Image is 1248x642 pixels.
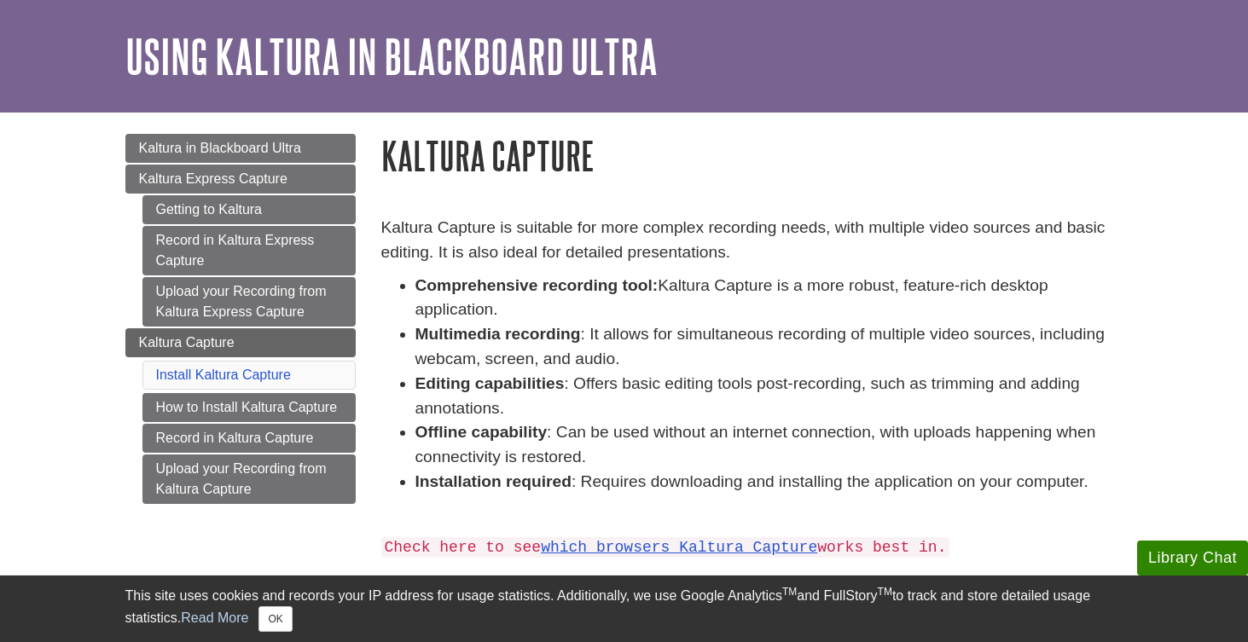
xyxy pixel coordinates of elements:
[415,322,1123,372] li: : It allows for simultaneous recording of multiple video sources, including webcam, screen, and a...
[415,470,1123,495] li: : Requires downloading and installing the application on your computer.
[142,454,356,504] a: Upload your Recording from Kaltura Capture
[142,195,356,224] a: Getting to Kaltura
[125,586,1123,632] div: This site uses cookies and records your IP address for usage statistics. Additionally, we use Goo...
[415,374,565,392] strong: Editing capabilities
[125,165,356,194] a: Kaltura Express Capture
[381,134,1123,177] h1: Kaltura Capture
[139,335,235,350] span: Kaltura Capture
[415,325,581,343] strong: Multimedia recording
[381,216,1123,265] p: Kaltura Capture is suitable for more complex recording needs, with multiple video sources and bas...
[125,134,356,163] a: Kaltura in Blackboard Ultra
[415,276,659,294] strong: Comprehensive recording tool:
[142,424,356,453] a: Record in Kaltura Capture
[125,328,356,357] a: Kaltura Capture
[125,30,658,83] a: Using Kaltura in Blackboard Ultra
[541,539,817,556] a: which browsers Kaltura Capture
[156,367,291,382] a: Install Kaltura Capture
[142,393,356,422] a: How to Install Kaltura Capture
[142,226,356,275] a: Record in Kaltura Express Capture
[415,274,1123,323] li: Kaltura Capture is a more robust, feature-rich desktop application.
[415,372,1123,421] li: : Offers basic editing tools post-recording, such as trimming and adding annotations.
[415,420,1123,470] li: : Can be used without an internet connection, with uploads happening when connectivity is restored.
[139,171,287,186] span: Kaltura Express Capture
[415,423,548,441] strong: Offline capability
[181,610,248,625] a: Read More
[142,277,356,327] a: Upload your Recording from Kaltura Express Capture
[125,134,356,504] div: Guide Page Menu
[415,472,572,490] strong: Installation required
[878,586,892,598] sup: TM
[258,606,292,632] button: Close
[381,537,950,558] code: Check here to see works best in.
[1137,541,1248,575] button: Library Chat
[782,586,797,598] sup: TM
[139,141,301,155] span: Kaltura in Blackboard Ultra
